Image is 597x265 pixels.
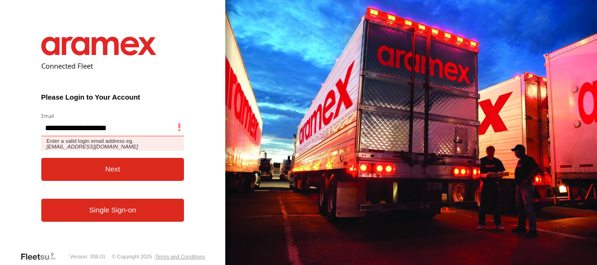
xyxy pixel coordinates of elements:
[41,158,184,181] button: Next
[46,144,138,149] em: [EMAIL_ADDRESS][DOMAIN_NAME]
[41,37,157,55] img: Aramex
[41,199,184,222] a: Single Sign-on
[155,254,205,259] a: Terms and Conditions
[20,252,63,261] a: Visit our Website
[41,136,184,151] span: Enter a valid login email address eg.
[41,61,184,70] h2: Connected Fleet
[70,254,106,259] div: Version: 308.01
[41,112,184,119] label: Email
[41,93,184,101] h3: Please Login to Your Account
[112,254,205,259] div: © Copyright 2025 -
